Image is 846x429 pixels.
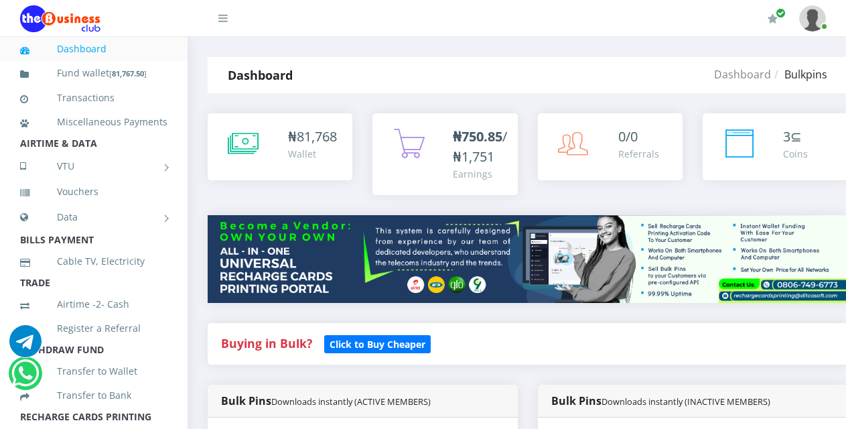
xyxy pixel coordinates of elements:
span: /₦1,751 [453,127,507,166]
b: 81,767.50 [112,68,144,78]
img: Logo [20,5,100,32]
b: Click to Buy Cheaper [330,338,425,351]
a: Cable TV, Electricity [20,246,167,277]
a: Chat for support [11,367,39,389]
a: ₦81,768 Wallet [208,113,352,180]
div: Coins [783,147,808,161]
small: [ ] [109,68,147,78]
i: Renew/Upgrade Subscription [768,13,778,24]
a: Dashboard [714,67,771,82]
a: Airtime -2- Cash [20,289,167,320]
a: Dashboard [20,34,167,64]
a: Register a Referral [20,313,167,344]
strong: Bulk Pins [221,393,431,408]
a: 0/0 Referrals [538,113,683,180]
a: Transactions [20,82,167,113]
span: 3 [783,127,790,145]
strong: Dashboard [228,67,293,83]
a: Chat for support [9,335,42,357]
div: Wallet [288,147,337,161]
strong: Bulk Pins [551,393,770,408]
small: Downloads instantly (ACTIVE MEMBERS) [271,395,431,408]
a: Data [20,200,167,234]
a: Transfer to Bank [20,380,167,411]
strong: Buying in Bulk? [221,335,312,351]
span: 0/0 [618,127,638,145]
div: Earnings [453,167,507,181]
li: Bulkpins [771,66,827,82]
b: ₦750.85 [453,127,502,145]
span: Renew/Upgrade Subscription [776,8,786,18]
a: Click to Buy Cheaper [324,335,431,351]
div: ⊆ [783,127,808,147]
a: VTU [20,149,167,183]
a: Fund wallet[81,767.50] [20,58,167,89]
div: Referrals [618,147,659,161]
a: Vouchers [20,176,167,207]
div: ₦ [288,127,337,147]
small: Downloads instantly (INACTIVE MEMBERS) [602,395,770,408]
img: User [799,5,826,32]
a: Transfer to Wallet [20,356,167,387]
a: ₦750.85/₦1,751 Earnings [372,113,517,195]
a: Miscellaneous Payments [20,107,167,137]
span: 81,768 [297,127,337,145]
